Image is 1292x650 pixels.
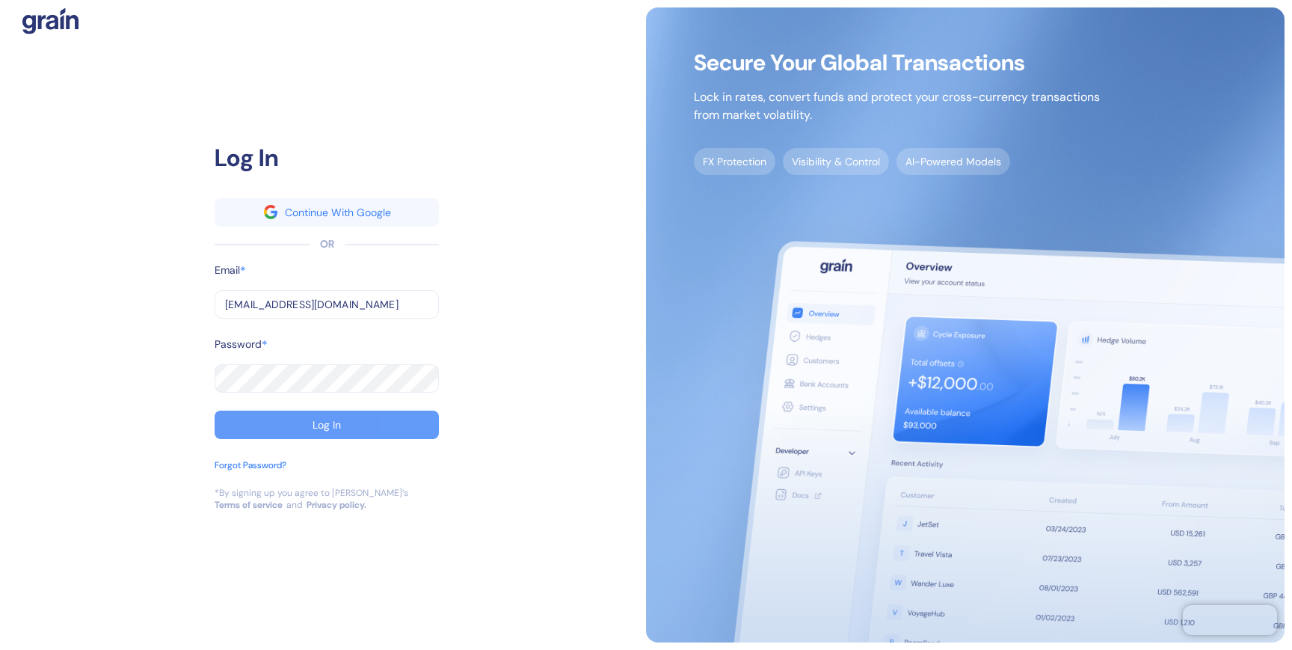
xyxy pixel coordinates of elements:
[783,148,889,175] span: Visibility & Control
[215,499,283,511] a: Terms of service
[215,290,439,319] input: example@email.com
[215,263,240,278] label: Email
[694,148,775,175] span: FX Protection
[307,499,366,511] a: Privacy policy.
[215,459,286,487] button: Forgot Password?
[646,7,1285,643] img: signup-main-image
[215,459,286,472] div: Forgot Password?
[896,148,1010,175] span: AI-Powered Models
[215,337,262,352] label: Password
[320,236,334,252] div: OR
[264,205,277,218] img: google
[215,140,439,176] div: Log In
[215,487,408,499] div: *By signing up you agree to [PERSON_NAME]’s
[215,198,439,227] button: googleContinue With Google
[285,207,391,218] div: Continue With Google
[215,411,439,439] button: Log In
[1183,605,1277,635] iframe: Chatra live chat
[286,499,303,511] div: and
[694,88,1100,124] p: Lock in rates, convert funds and protect your cross-currency transactions from market volatility.
[313,420,341,430] div: Log In
[22,7,79,34] img: logo
[694,55,1100,70] span: Secure Your Global Transactions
